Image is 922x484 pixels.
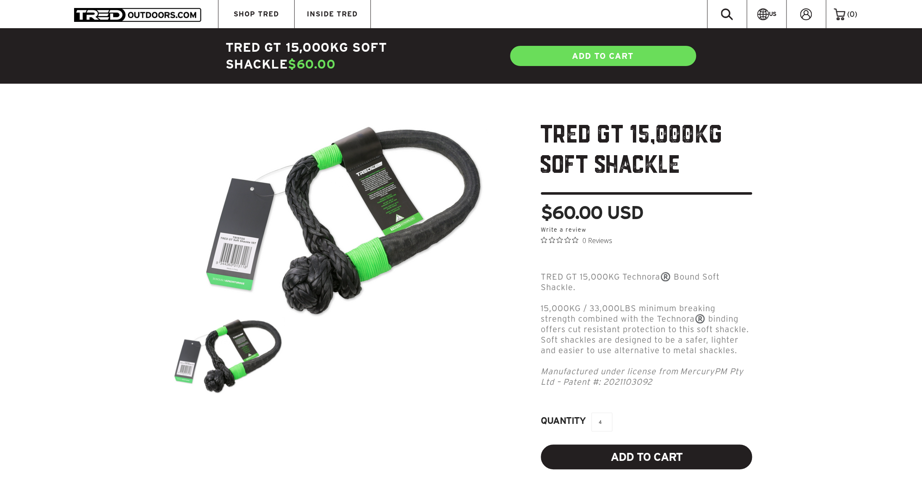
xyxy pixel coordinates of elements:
label: Quantity [541,416,591,428]
a: Write a review [541,226,586,233]
span: 0 Reviews [582,234,612,246]
h4: TRED GT 15,000kg Soft Shackle [226,39,461,73]
h1: TRED GT 15,000kg Soft Shackle [541,121,752,195]
input: Add to Cart [541,444,752,469]
span: 0 [850,10,855,18]
em: Manufactured under license from MercuryPM Pty Ltd – Patent #: 2021103092 [541,367,744,386]
img: cart-icon [834,8,845,20]
img: TRED-15T-Shackle-WHITE-1_300x.png [170,317,284,394]
span: $60.00 USD [541,203,643,222]
p: 15,000KG / 33,000LBS minimum breaking strength combined with the Technora®️ binding offers cut re... [541,303,752,356]
a: ADD TO CART [509,45,697,67]
img: TRED-15T-Shackle-WHITE-1_700x.png [194,121,489,317]
span: $60.00 [288,57,336,71]
span: ( ) [847,11,857,18]
span: INSIDE TRED [307,11,358,18]
button: Rated 0 out of 5 stars from 0 reviews. Jump to reviews. [541,234,612,246]
span: SHOP TRED [234,11,279,18]
p: TRED GT 15,000KG Technora®️ Bound Soft Shackle. [541,272,752,293]
img: TRED Outdoors America [74,8,201,22]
